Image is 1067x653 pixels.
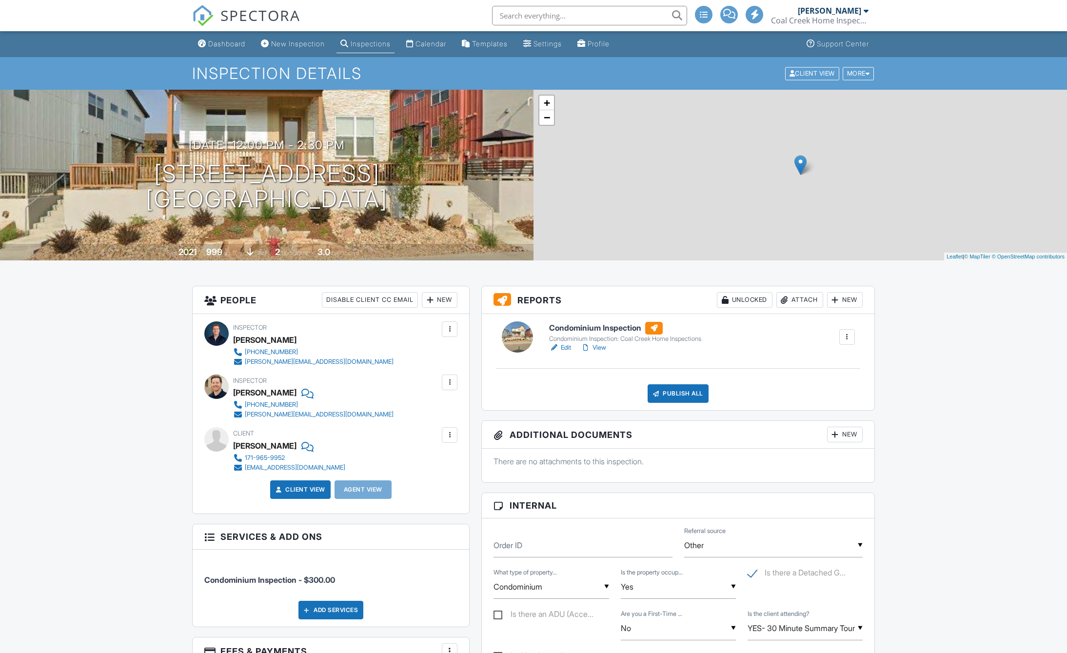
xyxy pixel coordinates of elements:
[748,610,810,618] label: Is the client attending?
[803,35,873,53] a: Support Center
[784,69,842,77] a: Client View
[233,463,345,473] a: [EMAIL_ADDRESS][DOMAIN_NAME]
[245,464,345,472] div: [EMAIL_ADDRESS][DOMAIN_NAME]
[275,247,280,257] div: 2
[233,347,394,357] a: [PHONE_NUMBER]
[233,333,296,347] div: [PERSON_NAME]
[245,348,298,356] div: [PHONE_NUMBER]
[771,16,869,25] div: Coal Creek Home Inspections
[233,385,296,400] div: [PERSON_NAME]
[166,249,177,257] span: Built
[245,454,285,462] div: 171-965-9952
[422,292,457,308] div: New
[492,6,687,25] input: Search everything...
[539,96,554,110] a: Zoom in
[233,453,345,463] a: 171-965-9952
[684,527,726,535] label: Referral source
[298,601,363,619] div: Add Services
[827,292,863,308] div: New
[351,40,391,48] div: Inspections
[785,67,839,80] div: Client View
[192,5,214,26] img: The Best Home Inspection Software - Spectora
[494,540,522,551] label: Order ID
[947,254,963,259] a: Leaflet
[621,568,683,577] label: Is the property occupied?
[322,292,418,308] div: Disable Client CC Email
[233,438,296,453] div: [PERSON_NAME]
[482,493,874,518] h3: Internal
[146,161,388,213] h1: [STREET_ADDRESS] [GEOGRAPHIC_DATA]
[549,322,701,343] a: Condominium Inspection Condominium Inspection: Coal Creek Home Inspections
[533,40,562,48] div: Settings
[192,13,300,34] a: SPECTORA
[233,430,254,437] span: Client
[204,575,335,585] span: Condominium Inspection - $300.00
[233,400,394,410] a: ‪[PHONE_NUMBER]‬
[281,249,308,257] span: bedrooms
[255,249,266,257] span: slab
[581,343,606,353] a: View
[204,557,457,593] li: Service: Condominium Inspection
[482,286,874,314] h3: Reports
[549,335,701,343] div: Condominium Inspection: Coal Creek Home Inspections
[992,254,1065,259] a: © OpenStreetMap contributors
[245,411,394,418] div: [PERSON_NAME][EMAIL_ADDRESS][DOMAIN_NAME]
[271,40,325,48] div: New Inspection
[193,524,469,550] h3: Services & Add ons
[233,357,394,367] a: [PERSON_NAME][EMAIL_ADDRESS][DOMAIN_NAME]
[336,35,395,53] a: Inspections
[494,456,863,467] p: There are no attachments to this inspection.
[964,254,990,259] a: © MapTiler
[817,40,869,48] div: Support Center
[317,247,330,257] div: 3.0
[208,40,245,48] div: Dashboard
[257,35,329,53] a: New Inspection
[482,421,874,449] h3: Additional Documents
[549,322,701,335] h6: Condominium Inspection
[415,40,446,48] div: Calendar
[494,568,557,577] label: What type of property is this?
[549,343,571,353] a: Edit
[843,67,874,80] div: More
[224,249,237,257] span: sq. ft.
[233,324,267,331] span: Inspector
[245,358,394,366] div: [PERSON_NAME][EMAIL_ADDRESS][DOMAIN_NAME]
[274,485,325,495] a: Client View
[621,610,682,618] label: Are you a First-Time Homebuyer?
[776,292,823,308] div: Attach
[648,384,709,403] div: Publish All
[233,377,267,384] span: Inspector
[944,253,1067,261] div: |
[192,65,875,82] h1: Inspection Details
[206,247,222,257] div: 999
[220,5,300,25] span: SPECTORA
[588,40,610,48] div: Profile
[178,247,197,257] div: 2021
[798,6,861,16] div: [PERSON_NAME]
[573,35,613,53] a: Profile
[827,427,863,442] div: New
[233,410,394,419] a: [PERSON_NAME][EMAIL_ADDRESS][DOMAIN_NAME]
[539,110,554,125] a: Zoom out
[194,35,249,53] a: Dashboard
[245,401,298,409] div: ‪[PHONE_NUMBER]‬
[717,292,772,308] div: Unlocked
[189,139,345,152] h3: [DATE] 12:00 pm - 2:30 pm
[193,286,469,314] h3: People
[472,40,508,48] div: Templates
[458,35,512,53] a: Templates
[402,35,450,53] a: Calendar
[332,249,359,257] span: bathrooms
[494,610,593,622] label: Is there an ADU (Accessory Dwelling Unit)?
[519,35,566,53] a: Settings
[748,568,846,580] label: Is there a Detached Garage or Outbuilding? (+ $50)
